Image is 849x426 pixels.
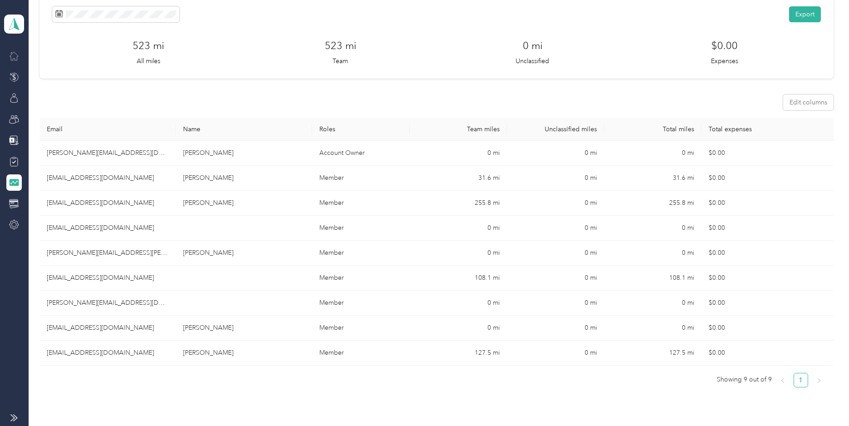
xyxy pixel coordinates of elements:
td: 0 mi [507,216,604,241]
td: 0 mi [604,141,701,166]
td: Member [312,266,409,291]
td: Account Owner [312,141,409,166]
td: 0 mi [507,191,604,216]
td: 127.5 mi [410,341,507,366]
td: Tatiana Fraga [176,191,312,216]
td: 0 mi [410,291,507,316]
td: 0 mi [604,316,701,341]
td: Member [312,291,409,316]
td: $0.00 [701,266,838,291]
p: All miles [137,56,160,66]
button: left [775,373,790,387]
td: 0 mi [604,216,701,241]
th: Total expenses [701,118,838,141]
td: 0 mi [507,316,604,341]
td: sathyasaibaba999@gmail.com [40,216,176,241]
td: todd@safeandsoundhomepetcare.com [40,141,176,166]
td: 0 mi [604,291,701,316]
span: left [780,378,785,383]
h3: 0 mi [523,38,542,53]
td: katiemsals@gmail.com [40,266,176,291]
td: $0.00 [701,291,838,316]
li: 1 [794,373,808,387]
th: Unclassified miles [507,118,604,141]
td: 255.8 mi [410,191,507,216]
td: 0 mi [507,166,604,191]
td: $0.00 [701,141,838,166]
td: $0.00 [701,191,838,216]
td: 127.5 mi [604,341,701,366]
button: right [812,373,826,387]
th: Name [176,118,312,141]
td: Member [312,241,409,266]
td: 0 mi [507,141,604,166]
td: 31.6 mi [410,166,507,191]
td: 0 mi [507,341,604,366]
td: latorre.jen@gmail.com [40,241,176,266]
td: $0.00 [701,316,838,341]
td: $0.00 [701,341,838,366]
td: Jeff Long [176,341,312,366]
td: $0.00 [701,241,838,266]
td: Member [312,341,409,366]
td: siragusarosco@gmail.com [40,316,176,341]
button: Export [789,6,821,22]
td: 0 mi [410,241,507,266]
th: Roles [312,118,409,141]
td: 0 mi [507,291,604,316]
td: Member [312,166,409,191]
li: Previous Page [775,373,790,387]
td: jyllybaby@yahoo.com [40,166,176,191]
td: Member [312,216,409,241]
th: Email [40,118,176,141]
a: 1 [794,373,808,387]
td: Member [312,316,409,341]
td: Jylly Cortez [176,166,312,191]
td: jlongrhein@gmail.com [40,341,176,366]
h3: 523 mi [325,38,356,53]
td: 0 mi [410,316,507,341]
p: Expenses [711,56,738,66]
th: Total miles [604,118,701,141]
td: natashakaye@berkeley.edu [40,291,176,316]
th: Team miles [410,118,507,141]
td: 108.1 mi [604,266,701,291]
td: $0.00 [701,216,838,241]
td: 0 mi [507,241,604,266]
h3: $0.00 [711,38,738,53]
td: 0 mi [507,266,604,291]
td: Todd Perlman [176,141,312,166]
td: Jen Latorre [176,241,312,266]
td: $0.00 [701,166,838,191]
iframe: Everlance-gr Chat Button Frame [798,375,849,426]
button: Edit columns [783,94,834,110]
p: Unclassified [516,56,549,66]
h3: 523 mi [133,38,164,53]
td: Member [312,191,409,216]
td: 0 mi [410,216,507,241]
p: Team [333,56,348,66]
span: Showing 9 out of 9 [717,373,772,386]
td: 31.6 mi [604,166,701,191]
td: 0 mi [410,141,507,166]
td: 108.1 mi [410,266,507,291]
td: 255.8 mi [604,191,701,216]
li: Next Page [812,373,826,387]
td: 0 mi [604,241,701,266]
td: Rosco Siragusa [176,316,312,341]
td: tatikoprowskivet@gmail.com [40,191,176,216]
